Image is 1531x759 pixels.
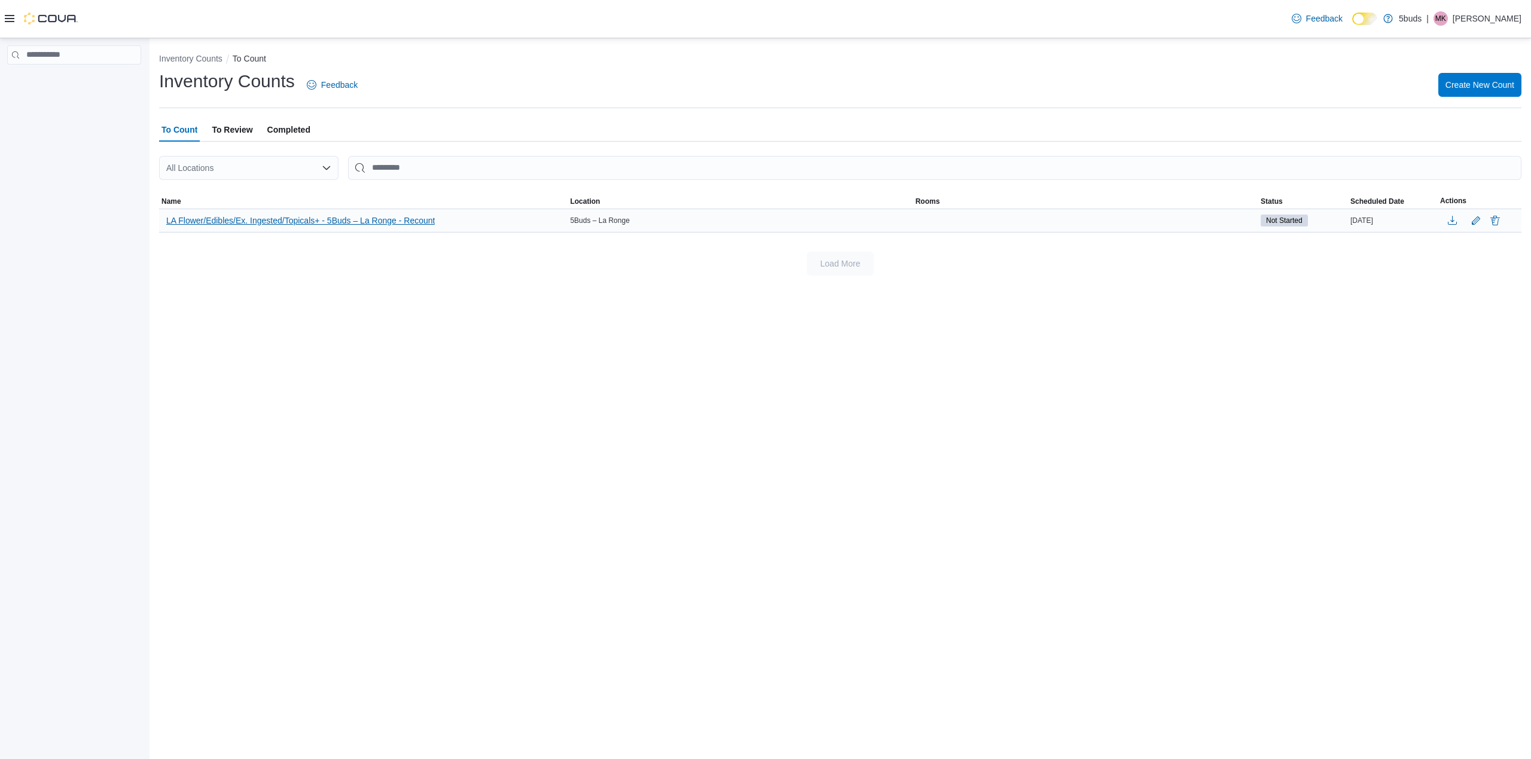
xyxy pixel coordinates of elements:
span: Rooms [916,197,940,206]
button: Rooms [913,194,1258,209]
div: [DATE] [1348,213,1438,228]
button: Load More [807,252,874,276]
a: Feedback [302,73,362,97]
button: Name [159,194,568,209]
input: This is a search bar. After typing your query, hit enter to filter the results lower in the page. [348,156,1521,180]
p: | [1426,11,1429,26]
button: To Count [233,54,266,63]
span: To Review [212,118,252,142]
button: Inventory Counts [159,54,222,63]
h1: Inventory Counts [159,69,295,93]
button: Location [568,194,913,209]
span: Name [161,197,181,206]
span: 5Buds – La Ronge [570,216,629,225]
button: Status [1258,194,1348,209]
button: Edit count details [1469,212,1483,229]
a: Feedback [1287,7,1347,30]
span: LA Flower/Edibles/Ex. Ingested/Topicals+ - 5Buds – La Ronge - Recount [166,215,435,227]
button: Delete [1488,213,1502,228]
span: Scheduled Date [1350,197,1404,206]
input: Dark Mode [1352,13,1377,25]
p: 5buds [1399,11,1422,26]
span: Not Started [1266,215,1303,226]
span: Load More [821,258,861,270]
span: MK [1435,11,1446,26]
img: Cova [24,13,78,25]
span: Not Started [1261,215,1308,227]
span: Location [570,197,600,206]
span: Dark Mode [1352,25,1353,26]
span: To Count [161,118,197,142]
nav: Complex example [7,67,141,96]
button: Open list of options [322,163,331,173]
button: Scheduled Date [1348,194,1438,209]
nav: An example of EuiBreadcrumbs [159,53,1521,67]
span: Status [1261,197,1283,206]
span: Completed [267,118,310,142]
div: Morgan Kinahan [1434,11,1448,26]
span: Actions [1440,196,1466,206]
span: Feedback [1306,13,1343,25]
p: [PERSON_NAME] [1453,11,1521,26]
button: Create New Count [1438,73,1521,97]
span: Create New Count [1445,79,1514,91]
button: LA Flower/Edibles/Ex. Ingested/Topicals+ - 5Buds – La Ronge - Recount [161,212,440,229]
span: Feedback [321,79,358,91]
